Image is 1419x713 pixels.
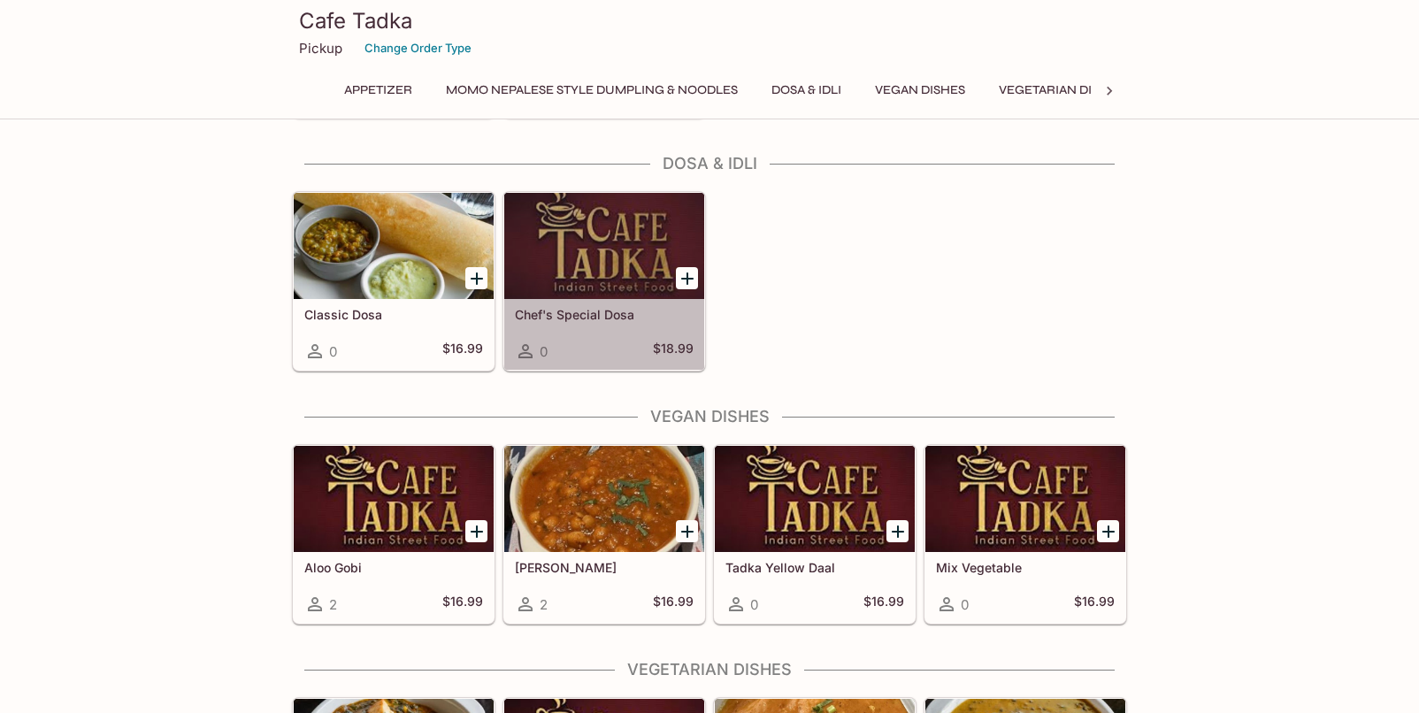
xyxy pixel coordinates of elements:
h4: Dosa & Idli [292,154,1127,173]
span: 0 [750,596,758,613]
span: 0 [329,343,337,360]
a: Mix Vegetable0$16.99 [924,445,1126,624]
button: Appetizer [334,78,422,103]
h5: $16.99 [653,594,694,615]
button: Dosa & Idli [762,78,851,103]
button: Vegan Dishes [865,78,975,103]
div: Chef's Special Dosa [504,193,704,299]
h4: Vegetarian Dishes [292,660,1127,679]
p: Pickup [299,40,342,57]
span: 2 [329,596,337,613]
div: Mix Vegetable [925,446,1125,552]
h5: $16.99 [442,594,483,615]
h5: Classic Dosa [304,307,483,322]
div: Aloo Gobi [294,446,494,552]
span: 0 [540,343,548,360]
h5: $16.99 [863,594,904,615]
h5: $16.99 [442,341,483,362]
span: 0 [961,596,969,613]
h5: Chef's Special Dosa [515,307,694,322]
h5: [PERSON_NAME] [515,560,694,575]
button: Add Chana Masala [676,520,698,542]
a: Classic Dosa0$16.99 [293,192,495,371]
a: Chef's Special Dosa0$18.99 [503,192,705,371]
h5: $18.99 [653,341,694,362]
h4: Vegan Dishes [292,407,1127,426]
button: Momo Nepalese Style Dumpling & Noodles [436,78,748,103]
h5: Mix Vegetable [936,560,1115,575]
div: Classic Dosa [294,193,494,299]
h5: Aloo Gobi [304,560,483,575]
div: Tadka Yellow Daal [715,446,915,552]
a: [PERSON_NAME]2$16.99 [503,445,705,624]
button: Add Mix Vegetable [1097,520,1119,542]
h3: Cafe Tadka [299,7,1120,34]
a: Aloo Gobi2$16.99 [293,445,495,624]
button: Vegetarian Dishes [989,78,1133,103]
button: Add Aloo Gobi [465,520,487,542]
h5: $16.99 [1074,594,1115,615]
a: Tadka Yellow Daal0$16.99 [714,445,916,624]
button: Add Chef's Special Dosa [676,267,698,289]
h5: Tadka Yellow Daal [725,560,904,575]
button: Add Tadka Yellow Daal [886,520,909,542]
div: Chana Masala [504,446,704,552]
button: Change Order Type [357,34,479,62]
span: 2 [540,596,548,613]
button: Add Classic Dosa [465,267,487,289]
